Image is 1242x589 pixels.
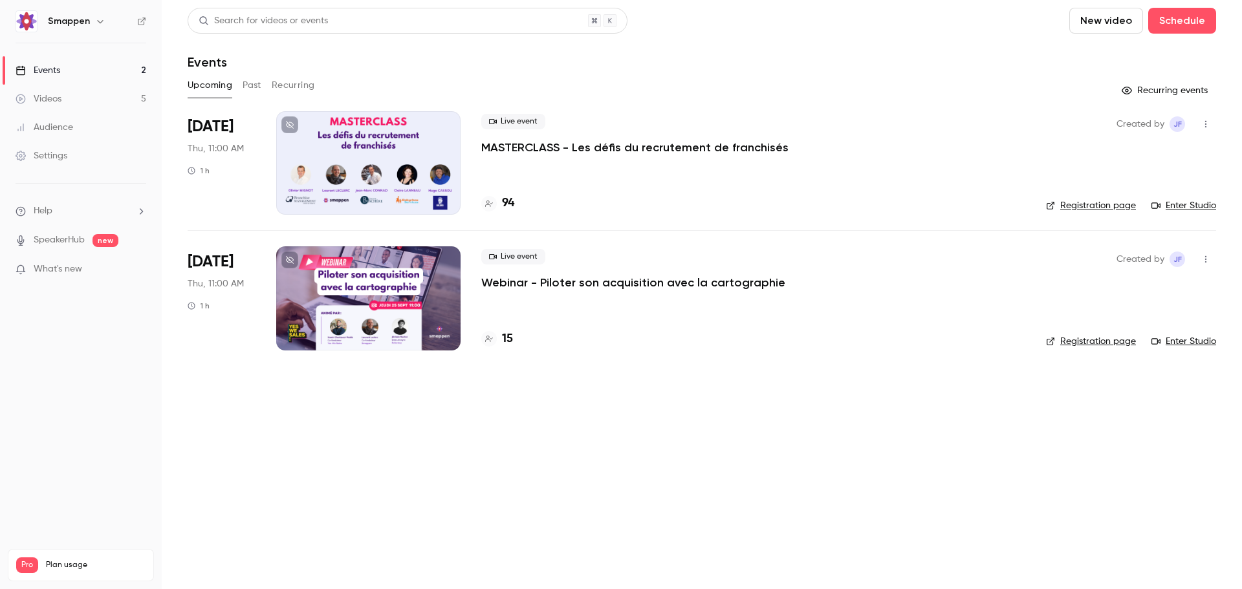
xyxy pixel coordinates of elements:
div: Events [16,64,60,77]
span: Created by [1117,252,1164,267]
li: help-dropdown-opener [16,204,146,218]
div: Sep 11 Thu, 11:00 AM (Europe/Paris) [188,111,256,215]
span: [DATE] [188,116,234,137]
div: Videos [16,92,61,105]
span: Pro [16,557,38,573]
span: What's new [34,262,82,276]
button: Recurring [272,75,315,96]
a: Enter Studio [1151,335,1216,348]
div: Sep 25 Thu, 11:00 AM (Europe/Paris) [188,246,256,350]
span: Live event [481,114,545,129]
a: SpeakerHub [34,233,85,247]
button: Schedule [1148,8,1216,34]
div: 1 h [188,301,210,311]
button: Upcoming [188,75,232,96]
div: Settings [16,149,67,162]
span: JF [1173,116,1182,132]
div: Search for videos or events [199,14,328,28]
a: Enter Studio [1151,199,1216,212]
h1: Events [188,54,227,70]
span: Plan usage [46,560,146,570]
img: Smappen [16,11,37,32]
a: 94 [481,195,514,212]
span: new [93,234,118,247]
button: New video [1069,8,1143,34]
iframe: Noticeable Trigger [131,264,146,275]
button: Past [243,75,261,96]
h4: 15 [502,330,513,348]
a: MASTERCLASS - Les défis du recrutement de franchisés [481,140,789,155]
a: 15 [481,330,513,348]
span: Julie FAVRE [1170,252,1185,267]
div: Audience [16,121,73,134]
span: Thu, 11:00 AM [188,277,244,290]
a: Registration page [1046,199,1136,212]
span: Thu, 11:00 AM [188,142,244,155]
span: Live event [481,249,545,264]
a: Registration page [1046,335,1136,348]
h6: Smappen [48,15,90,28]
button: Recurring events [1116,80,1216,101]
a: Webinar - Piloter son acquisition avec la cartographie [481,275,785,290]
span: JF [1173,252,1182,267]
h4: 94 [502,195,514,212]
span: Created by [1117,116,1164,132]
span: [DATE] [188,252,234,272]
div: 1 h [188,166,210,176]
span: Julie FAVRE [1170,116,1185,132]
span: Help [34,204,52,218]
